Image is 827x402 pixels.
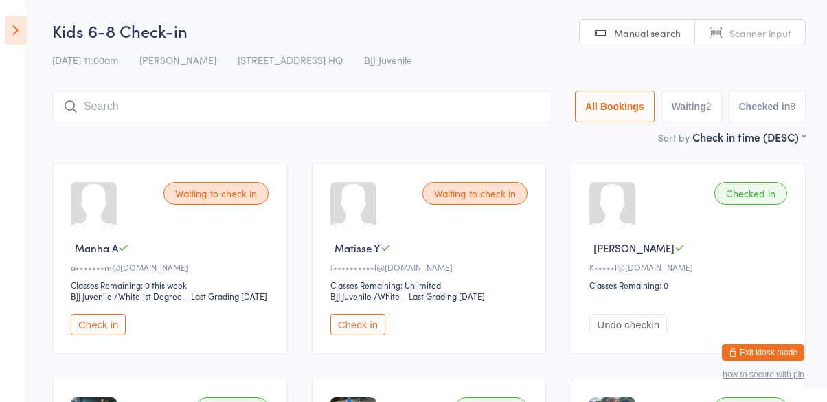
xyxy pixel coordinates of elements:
span: Manha A [75,241,118,255]
h2: Kids 6-8 Check-in [52,19,806,42]
button: Waiting2 [661,91,722,122]
span: [PERSON_NAME] [139,54,216,67]
span: [DATE] 11:00am [52,54,118,67]
span: / White 1st Degree – Last Grading [DATE] [114,291,267,302]
span: Scanner input [729,26,791,40]
span: [PERSON_NAME] [593,241,675,255]
button: Exit kiosk mode [722,344,804,361]
div: Classes Remaining: Unlimited [330,280,532,291]
button: Checked in8 [729,91,806,122]
button: All Bookings [575,91,655,122]
div: Waiting to check in [163,182,269,205]
div: Waiting to check in [422,182,528,205]
span: / White – Last Grading [DATE] [374,291,485,302]
span: BJJ Juvenile [364,54,412,67]
button: how to secure with pin [723,370,804,379]
div: t••••••••••l@[DOMAIN_NAME] [330,262,532,273]
div: BJJ Juvenile [330,291,372,302]
div: a•••••••m@[DOMAIN_NAME] [71,262,273,273]
button: Check in [71,314,126,335]
div: BJJ Juvenile [71,291,112,302]
div: Check in time (DESC) [692,129,806,144]
div: Checked in [714,182,787,205]
span: [STREET_ADDRESS] HQ [238,54,343,67]
span: Matisse Y [335,241,381,255]
button: Check in [330,314,385,335]
div: K•••••l@[DOMAIN_NAME] [589,262,791,273]
span: Manual search [614,26,681,40]
div: Classes Remaining: 0 [589,280,791,291]
button: Undo checkin [589,314,667,335]
div: 8 [790,101,795,112]
label: Sort by [658,131,690,144]
div: Classes Remaining: 0 this week [71,280,273,291]
input: Search [52,91,552,122]
div: 2 [706,101,712,112]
